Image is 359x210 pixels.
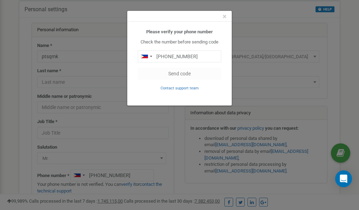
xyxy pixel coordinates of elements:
[138,39,221,46] p: Check the number before sending code
[138,50,221,62] input: 0905 123 4567
[223,12,226,21] span: ×
[138,51,154,62] div: Telephone country code
[138,68,221,80] button: Send code
[161,85,199,90] a: Contact support team
[335,170,352,187] div: Open Intercom Messenger
[161,86,199,90] small: Contact support team
[146,29,213,34] b: Please verify your phone number
[223,13,226,20] button: Close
